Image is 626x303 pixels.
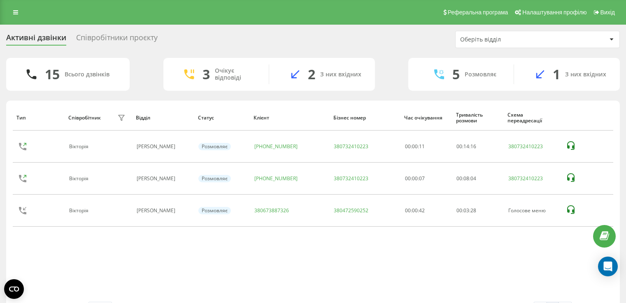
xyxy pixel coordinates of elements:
[553,67,560,82] div: 1
[470,143,476,150] span: 16
[4,279,24,299] button: Open CMP widget
[198,175,231,182] div: Розмовляє
[404,115,448,121] div: Час очікування
[456,208,476,213] div: : :
[65,71,109,78] div: Всього дзвінків
[522,9,586,16] span: Налаштування профілю
[334,143,368,150] a: 380732410223
[460,36,559,43] div: Оберіть відділ
[456,144,476,149] div: : :
[198,115,246,121] div: Статус
[68,115,101,121] div: Співробітник
[254,207,289,214] a: 380673887326
[456,175,462,182] span: 00
[333,115,397,121] div: Бізнес номер
[334,207,368,214] a: 380472590252
[456,112,500,124] div: Тривалість розмови
[465,71,496,78] div: Розмовляє
[448,9,508,16] span: Реферальна програма
[456,207,462,214] span: 00
[565,71,606,78] div: З них вхідних
[198,143,231,150] div: Розмовляє
[452,67,460,82] div: 5
[456,176,476,181] div: : :
[470,175,476,182] span: 04
[320,71,361,78] div: З них вхідних
[508,144,543,149] a: 380732410223
[45,67,60,82] div: 15
[308,67,315,82] div: 2
[202,67,210,82] div: 3
[69,208,91,213] div: Вікторія
[137,144,189,149] div: [PERSON_NAME]
[456,143,462,150] span: 00
[69,144,91,149] div: Вікторія
[598,257,618,276] div: Open Intercom Messenger
[507,112,558,124] div: Схема переадресації
[254,143,298,150] a: [PHONE_NUMBER]
[405,176,448,181] div: 00:00:07
[254,115,326,121] div: Клієнт
[463,175,469,182] span: 08
[215,67,256,81] div: Очікує відповіді
[254,175,298,182] a: [PHONE_NUMBER]
[600,9,615,16] span: Вихід
[470,207,476,214] span: 28
[463,207,469,214] span: 03
[136,115,190,121] div: Відділ
[508,208,557,213] div: Голосове меню
[137,176,189,181] div: [PERSON_NAME]
[137,208,189,213] div: [PERSON_NAME]
[69,176,91,181] div: Вікторія
[16,115,61,121] div: Тип
[6,33,66,46] div: Активні дзвінки
[76,33,158,46] div: Співробітники проєкту
[405,208,448,213] div: 00:00:42
[463,143,469,150] span: 14
[334,175,368,182] a: 380732410223
[405,144,448,149] div: 00:00:11
[198,207,231,214] div: Розмовляє
[508,176,543,181] a: 380732410223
